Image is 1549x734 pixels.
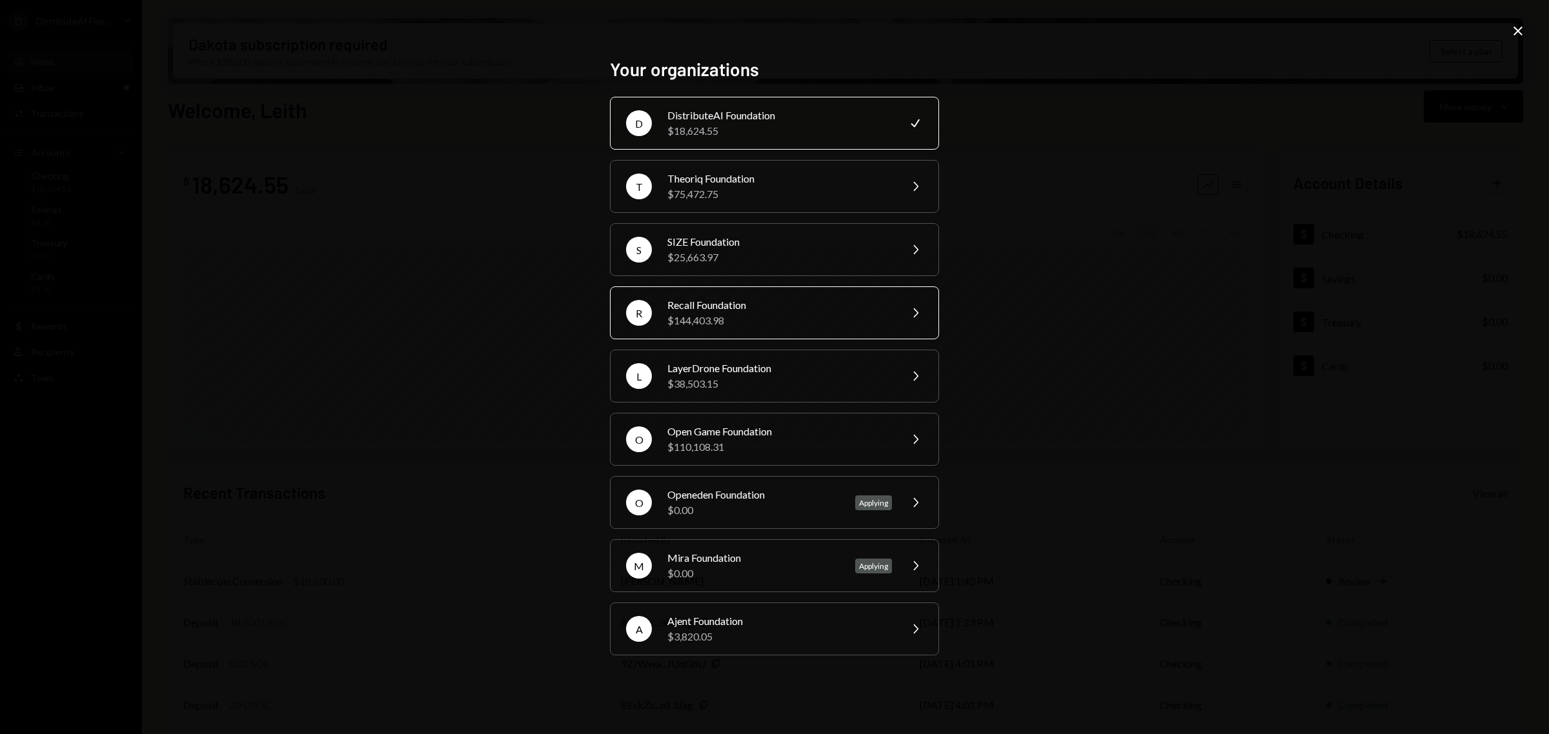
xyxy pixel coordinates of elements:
[626,300,652,326] div: R
[610,413,939,466] button: OOpen Game Foundation$110,108.31
[626,110,652,136] div: D
[667,123,892,139] div: $18,624.55
[667,424,892,439] div: Open Game Foundation
[667,550,840,566] div: Mira Foundation
[610,160,939,213] button: TTheoriq Foundation$75,472.75
[610,539,939,592] button: MMira Foundation$0.00Applying
[667,613,892,629] div: Ajent Foundation
[667,439,892,455] div: $110,108.31
[667,487,840,502] div: Openeden Foundation
[667,108,892,123] div: DistributeAI Foundation
[626,237,652,263] div: S
[610,286,939,339] button: RRecall Foundation$144,403.98
[855,495,892,510] div: Applying
[626,363,652,389] div: L
[626,174,652,199] div: T
[610,97,939,150] button: DDistributeAI Foundation$18,624.55
[626,553,652,579] div: M
[610,223,939,276] button: SSIZE Foundation$25,663.97
[667,566,840,581] div: $0.00
[667,297,892,313] div: Recall Foundation
[610,476,939,529] button: OOpeneden Foundation$0.00Applying
[667,186,892,202] div: $75,472.75
[610,350,939,402] button: LLayerDrone Foundation$38,503.15
[667,234,892,250] div: SIZE Foundation
[626,616,652,642] div: A
[667,250,892,265] div: $25,663.97
[667,502,840,518] div: $0.00
[626,490,652,515] div: O
[667,171,892,186] div: Theoriq Foundation
[626,426,652,452] div: O
[855,559,892,573] div: Applying
[667,376,892,392] div: $38,503.15
[667,313,892,328] div: $144,403.98
[610,602,939,655] button: AAjent Foundation$3,820.05
[610,57,939,82] h2: Your organizations
[667,629,892,644] div: $3,820.05
[667,361,892,376] div: LayerDrone Foundation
